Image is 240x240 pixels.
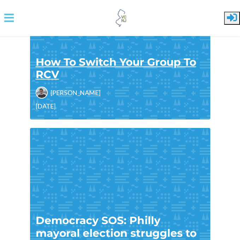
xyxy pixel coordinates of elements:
span: [DATE] [36,101,205,111]
button: Sign in or sign up [224,12,240,25]
span: [PERSON_NAME] [51,88,100,98]
a: How To Switch Your Group To RCV [36,55,196,81]
img: Jack Cunningham [36,87,48,99]
img: Voter Choice NJ [112,8,131,28]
